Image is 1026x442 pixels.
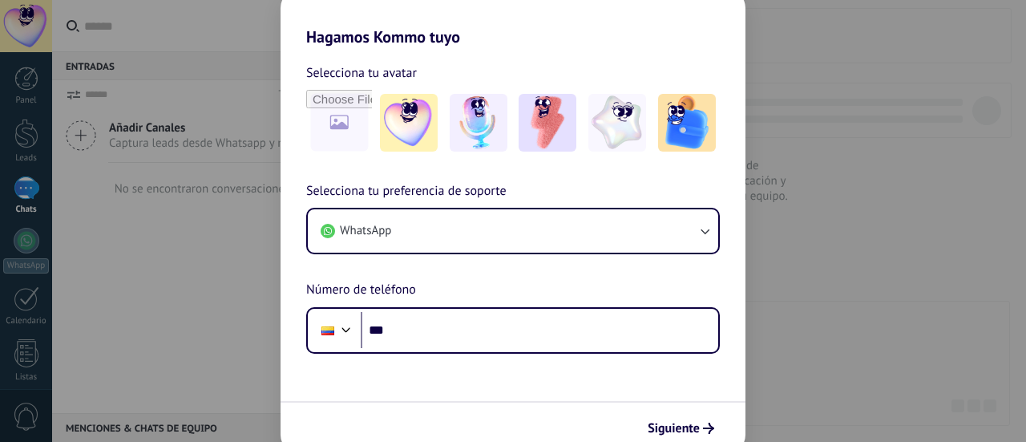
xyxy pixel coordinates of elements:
[380,94,438,152] img: -1.jpeg
[306,181,507,202] span: Selecciona tu preferencia de soporte
[450,94,507,152] img: -2.jpeg
[308,209,718,253] button: WhatsApp
[306,63,417,83] span: Selecciona tu avatar
[340,223,391,239] span: WhatsApp
[588,94,646,152] img: -4.jpeg
[648,423,700,434] span: Siguiente
[313,314,343,347] div: Colombia: + 57
[658,94,716,152] img: -5.jpeg
[519,94,576,152] img: -3.jpeg
[640,415,721,442] button: Siguiente
[306,280,416,301] span: Número de teléfono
